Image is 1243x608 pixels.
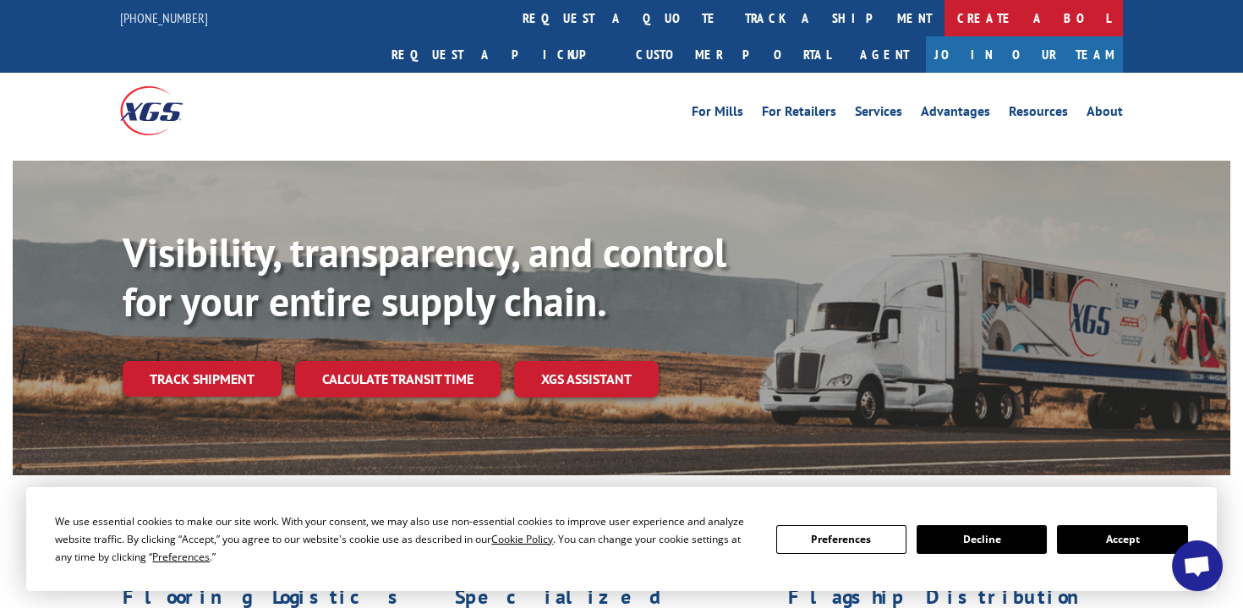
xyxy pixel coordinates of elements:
[295,361,501,397] a: Calculate transit time
[120,9,208,26] a: [PHONE_NUMBER]
[776,525,906,554] button: Preferences
[26,487,1217,591] div: Cookie Consent Prompt
[1087,105,1123,123] a: About
[514,361,659,397] a: XGS ASSISTANT
[1057,525,1187,554] button: Accept
[1172,540,1223,591] div: Open chat
[926,36,1123,73] a: Join Our Team
[152,550,210,564] span: Preferences
[123,361,282,397] a: Track shipment
[379,36,623,73] a: Request a pickup
[762,105,836,123] a: For Retailers
[1009,105,1068,123] a: Resources
[623,36,843,73] a: Customer Portal
[692,105,743,123] a: For Mills
[855,105,902,123] a: Services
[55,512,755,566] div: We use essential cookies to make our site work. With your consent, we may also use non-essential ...
[843,36,926,73] a: Agent
[123,226,726,327] b: Visibility, transparency, and control for your entire supply chain.
[921,105,990,123] a: Advantages
[917,525,1047,554] button: Decline
[491,532,553,546] span: Cookie Policy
